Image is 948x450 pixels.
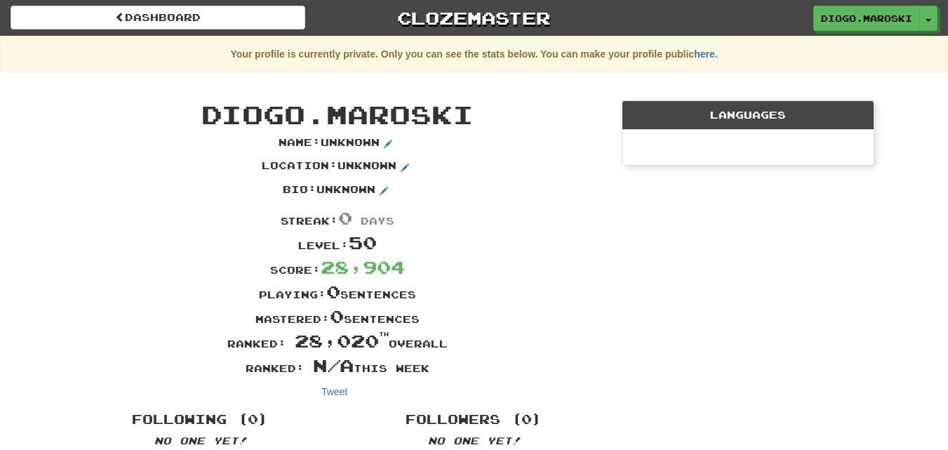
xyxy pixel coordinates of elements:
[64,279,611,304] div: Playing: sentences
[201,99,474,129] span: diogo.maroski
[11,6,305,29] a: Dashboard
[326,281,340,302] span: 0
[379,331,389,338] sup: th
[821,12,912,25] span: diogo.maroski
[154,435,247,446] em: No one yet!
[283,183,392,199] p: Bio : Unknown
[64,329,611,353] div: Ranked: overall
[295,330,389,351] span: 28,020
[321,256,405,277] span: 28,904
[230,48,717,60] strong: Your profile is currently private. Only you can see the stats below. You can make your profile pu...
[64,230,611,255] div: Level:
[813,6,920,31] a: diogo.maroski
[338,207,352,228] span: 0
[279,135,396,152] p: Name : Unknown
[64,206,611,230] div: Streak:
[694,48,715,60] a: here
[348,413,601,427] h4: Followers (0)
[622,101,874,130] div: Languages
[74,413,327,427] h4: Following (0)
[321,386,347,397] a: Tweet
[64,255,611,279] div: Score:
[326,6,621,30] a: Clozemaster
[64,353,611,378] div: Ranked: this week
[313,355,354,376] span: N/A
[361,215,394,227] span: days
[349,232,377,253] span: 50
[330,305,344,326] span: 0
[64,304,611,329] div: Mastered: sentences
[262,159,413,176] p: Location : Unknown
[428,435,521,446] em: No one yet!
